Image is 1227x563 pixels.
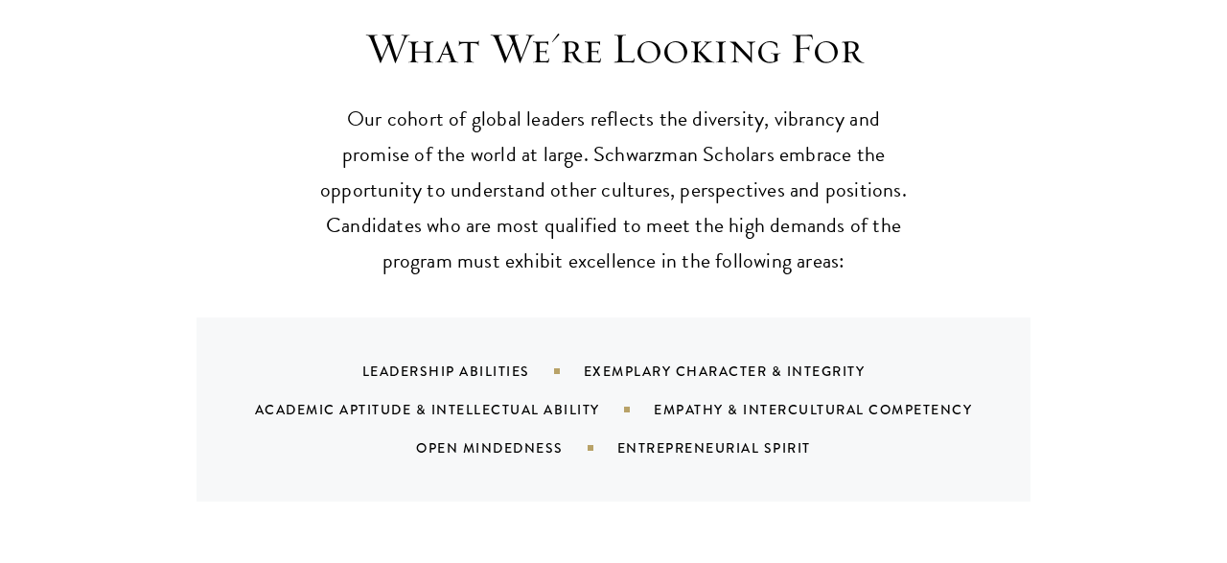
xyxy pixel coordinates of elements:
[362,362,584,381] div: Leadership Abilities
[617,438,859,457] div: Entrepreneurial Spirit
[654,400,1020,419] div: Empathy & Intercultural Competency
[316,22,911,76] h3: What We're Looking For
[255,400,654,419] div: Academic Aptitude & Intellectual Ability
[316,102,911,279] p: Our cohort of global leaders reflects the diversity, vibrancy and promise of the world at large. ...
[584,362,914,381] div: Exemplary Character & Integrity
[416,438,617,457] div: Open Mindedness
